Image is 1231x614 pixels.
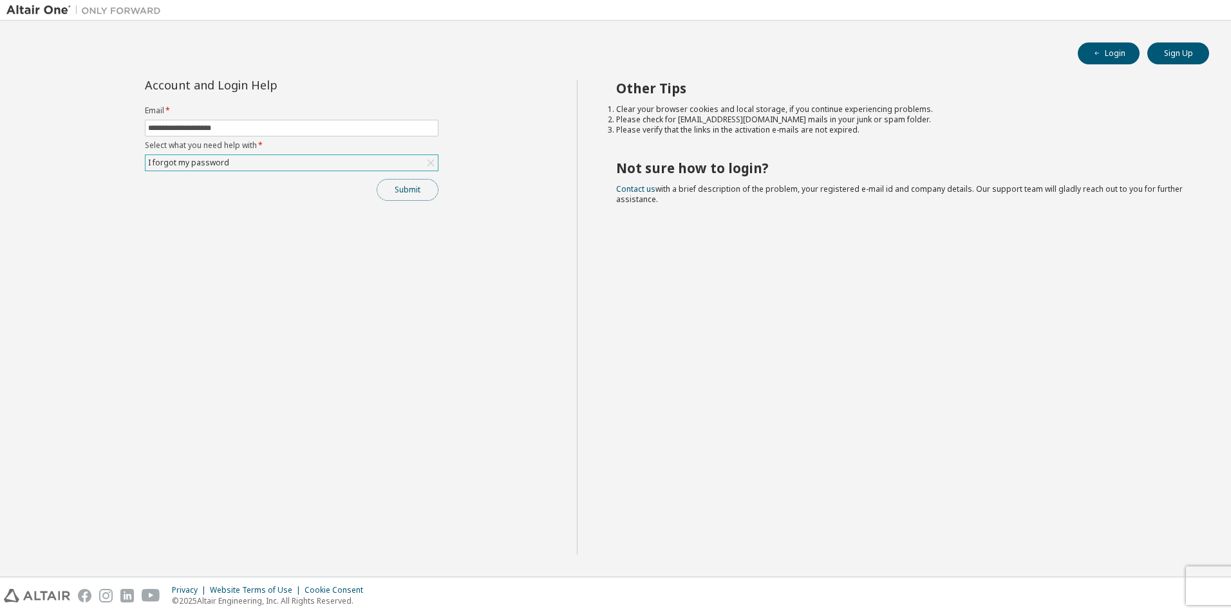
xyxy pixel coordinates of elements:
li: Please verify that the links in the activation e-mails are not expired. [616,125,1187,135]
img: linkedin.svg [120,589,134,602]
button: Submit [377,179,438,201]
button: Sign Up [1147,42,1209,64]
div: I forgot my password [146,155,438,171]
h2: Not sure how to login? [616,160,1187,176]
div: Privacy [172,585,210,595]
img: youtube.svg [142,589,160,602]
img: instagram.svg [99,589,113,602]
p: © 2025 Altair Engineering, Inc. All Rights Reserved. [172,595,371,606]
label: Select what you need help with [145,140,438,151]
div: I forgot my password [146,156,231,170]
img: facebook.svg [78,589,91,602]
li: Please check for [EMAIL_ADDRESS][DOMAIN_NAME] mails in your junk or spam folder. [616,115,1187,125]
li: Clear your browser cookies and local storage, if you continue experiencing problems. [616,104,1187,115]
a: Contact us [616,183,655,194]
button: Login [1078,42,1140,64]
img: Altair One [6,4,167,17]
div: Website Terms of Use [210,585,305,595]
div: Account and Login Help [145,80,380,90]
div: Cookie Consent [305,585,371,595]
label: Email [145,106,438,116]
h2: Other Tips [616,80,1187,97]
img: altair_logo.svg [4,589,70,602]
span: with a brief description of the problem, your registered e-mail id and company details. Our suppo... [616,183,1183,205]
